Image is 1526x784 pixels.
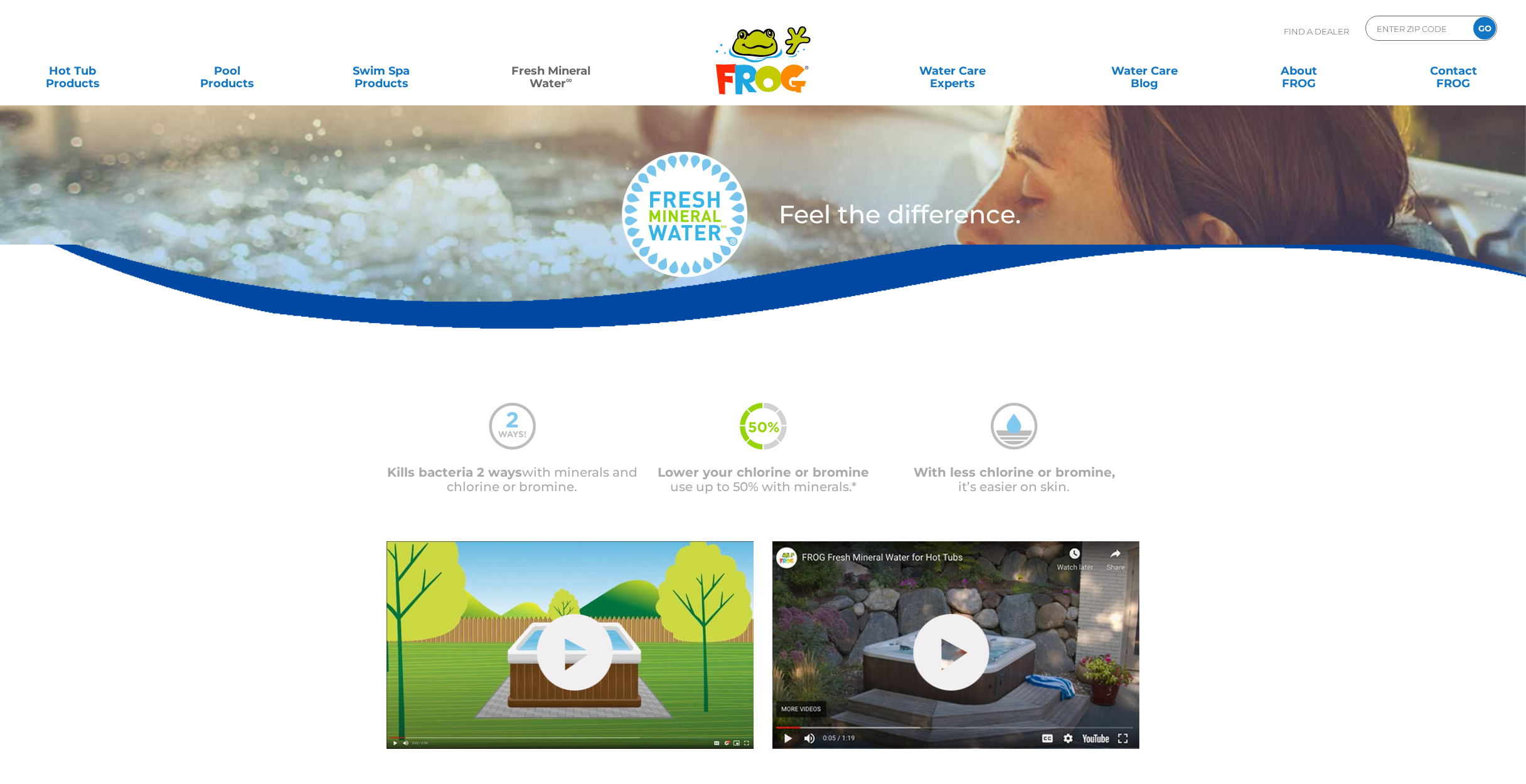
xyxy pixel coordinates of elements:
[1284,16,1349,47] p: Find A Dealer
[489,403,536,450] img: mineral-water-2-ways
[914,465,1115,480] span: With less chlorine or bromine,
[772,541,1139,749] img: fmw-hot-tub-cover-2
[638,465,888,494] p: use up to 50% with minerals.*
[387,541,754,749] img: fmw-hot-tub-cover-1
[991,403,1038,450] img: mineral-water-less-chlorine
[321,58,441,83] a: Swim SpaProducts
[888,465,1139,494] p: it’s easier on skin.
[13,58,132,83] a: Hot TubProducts
[855,58,1050,83] a: Water CareExperts
[476,58,626,83] a: Fresh MineralWater∞
[387,465,522,480] span: Kills bacteria 2 ways
[1473,17,1496,40] input: GO
[167,58,287,83] a: PoolProducts
[566,75,572,85] sup: ∞
[622,152,747,277] img: fresh-mineral-water-logo-medium
[1239,58,1359,83] a: AboutFROG
[387,465,638,494] p: with minerals and chlorine or bromine.
[779,202,1399,227] h3: Feel the difference.
[1375,19,1460,38] input: Zip Code Form
[1394,58,1513,83] a: ContactFROG
[658,465,869,480] span: Lower your chlorine or bromine
[740,403,787,450] img: fmw-50percent-icon
[1085,58,1205,83] a: Water CareBlog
